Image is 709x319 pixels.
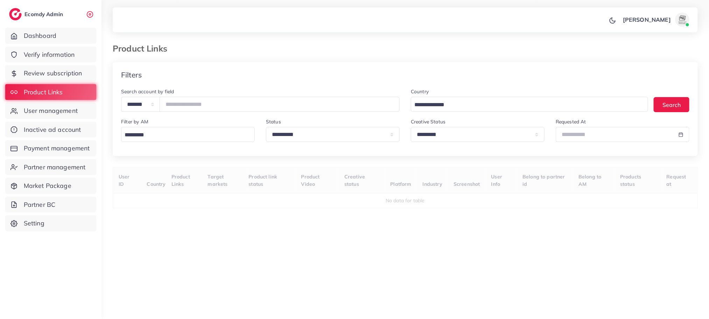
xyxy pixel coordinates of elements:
span: Partner management [24,163,86,172]
h2: Ecomdy Admin [24,11,65,18]
a: Product Links [5,84,96,100]
h3: Product Links [113,43,173,54]
div: Search for option [121,127,255,142]
button: Search [654,97,689,112]
a: Dashboard [5,28,96,44]
a: Market Package [5,178,96,194]
span: Product Links [24,88,63,97]
span: Partner BC [24,200,56,209]
a: Partner management [5,159,96,175]
input: Search for option [122,130,251,141]
span: Setting [24,219,44,228]
a: Review subscription [5,65,96,81]
span: User management [24,106,78,115]
span: Verify information [24,50,75,59]
span: Inactive ad account [24,125,81,134]
a: Inactive ad account [5,122,96,138]
p: [PERSON_NAME] [623,15,671,24]
label: Creative Status [411,118,445,125]
img: logo [9,8,22,20]
label: Requested At [556,118,586,125]
label: Status [266,118,281,125]
label: Country [411,88,429,95]
h4: Filters [121,70,142,79]
label: Search account by field [121,88,174,95]
label: Filter by AM [121,118,148,125]
a: User management [5,103,96,119]
a: Setting [5,215,96,231]
a: [PERSON_NAME]avatar [619,13,692,27]
a: logoEcomdy Admin [9,8,65,20]
span: Dashboard [24,31,56,40]
span: Payment management [24,144,90,153]
a: Partner BC [5,197,96,213]
a: Verify information [5,47,96,63]
div: Search for option [411,97,648,112]
input: Search for option [412,100,639,110]
a: Payment management [5,140,96,156]
span: Review subscription [24,69,82,78]
span: Market Package [24,181,71,190]
img: avatar [675,13,689,27]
